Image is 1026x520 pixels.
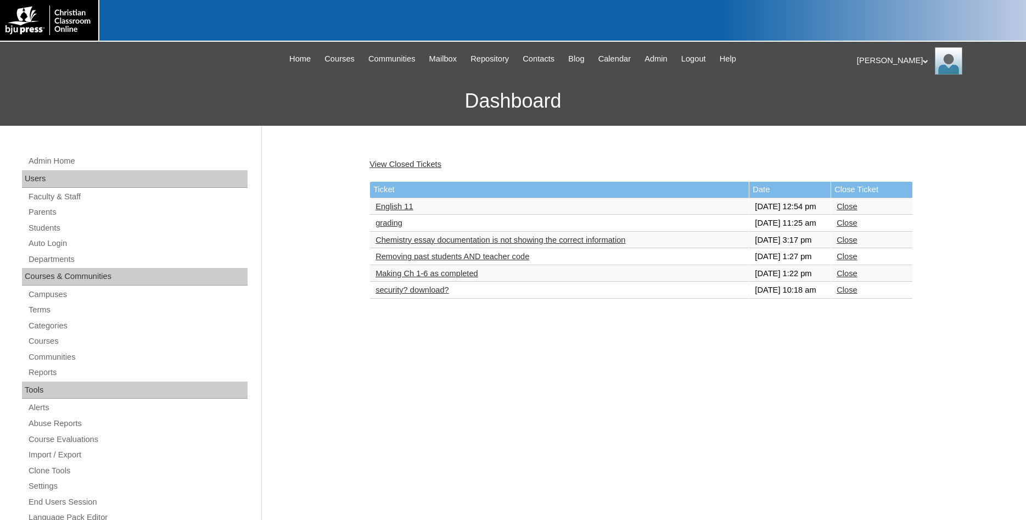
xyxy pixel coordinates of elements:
a: Abuse Reports [27,417,248,430]
span: Blog [568,53,584,65]
td: [DATE] 1:27 pm [749,249,831,265]
a: Campuses [27,288,248,301]
td: [DATE] 11:25 am [749,215,831,232]
span: Contacts [523,53,554,65]
a: Admin [639,53,673,65]
a: Close [837,219,857,227]
span: Calendar [598,53,631,65]
span: Communities [368,53,416,65]
a: Course Evaluations [27,433,248,446]
a: Students [27,221,248,235]
td: [DATE] 3:17 pm [749,232,831,249]
a: Communities [363,53,421,65]
a: Parents [27,205,248,219]
a: Logout [676,53,711,65]
a: Close [837,252,857,261]
a: English 11 [375,202,413,211]
a: End Users Session [27,495,248,509]
a: Courses [319,53,360,65]
a: Terms [27,303,248,317]
div: [PERSON_NAME] [857,47,1015,75]
a: Categories [27,319,248,333]
a: Auto Login [27,237,248,250]
a: security? download? [375,286,449,294]
a: Calendar [593,53,636,65]
a: Courses [27,334,248,348]
a: Making Ch 1-6 as completed [375,269,478,278]
a: Departments [27,253,248,266]
a: grading [375,219,402,227]
div: Users [22,170,248,188]
span: Courses [324,53,355,65]
div: Courses & Communities [22,268,248,286]
a: Import / Export [27,448,248,462]
span: Home [289,53,311,65]
a: Contacts [517,53,560,65]
a: Home [284,53,316,65]
img: Jonelle Rodriguez [935,47,962,75]
div: Tools [22,382,248,399]
a: Chemistry essay documentation is not showing the correct information [375,236,625,244]
h3: Dashboard [5,76,1021,126]
a: Help [714,53,742,65]
a: Close [837,286,857,294]
td: Close Ticket [831,182,912,198]
span: Logout [681,53,706,65]
td: [DATE] 1:22 pm [749,266,831,282]
a: Clone Tools [27,464,248,478]
img: logo-white.png [5,5,93,35]
a: Repository [465,53,514,65]
a: Mailbox [424,53,463,65]
a: Faculty & Staff [27,190,248,204]
a: Close [837,236,857,244]
a: Admin Home [27,154,248,168]
td: [DATE] 12:54 pm [749,199,831,215]
a: Settings [27,479,248,493]
span: Mailbox [429,53,457,65]
a: Communities [27,350,248,364]
span: Admin [644,53,668,65]
a: Reports [27,366,248,379]
td: [DATE] 10:18 am [749,282,831,299]
a: Close [837,269,857,278]
a: Blog [563,53,590,65]
a: Removing past students AND teacher code [375,252,529,261]
a: View Closed Tickets [369,160,441,169]
td: Ticket [370,182,749,198]
td: Date [749,182,831,198]
a: Close [837,202,857,211]
a: Alerts [27,401,248,415]
span: Help [720,53,736,65]
span: Repository [470,53,509,65]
